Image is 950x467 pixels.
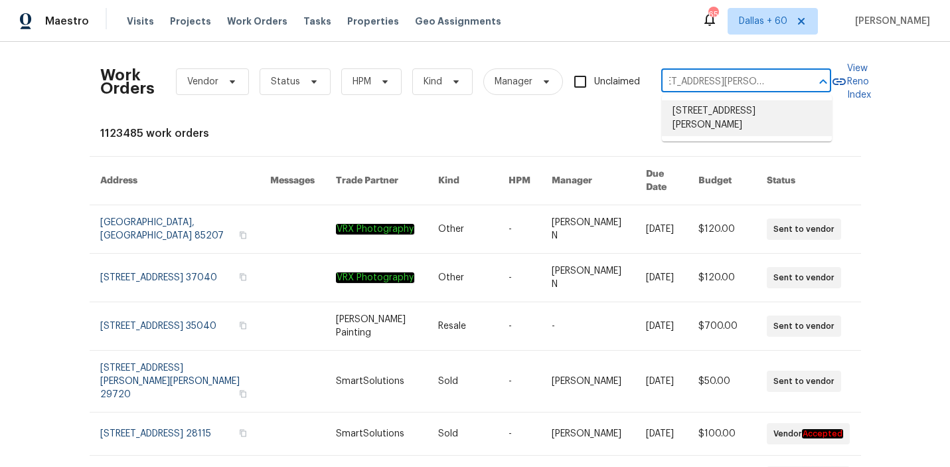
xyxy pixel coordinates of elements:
td: [PERSON_NAME] Painting [325,302,428,351]
td: Other [428,254,498,302]
li: [STREET_ADDRESS][PERSON_NAME] [662,100,832,136]
span: Manager [495,75,532,88]
td: - [498,413,541,456]
button: Copy Address [237,388,249,400]
th: Kind [428,157,498,205]
td: [PERSON_NAME] [541,351,635,413]
span: Maestro [45,15,89,28]
div: 659 [708,8,718,21]
span: [PERSON_NAME] [850,15,930,28]
th: Messages [260,157,325,205]
td: Sold [428,351,498,413]
td: - [498,254,541,302]
td: Resale [428,302,498,351]
input: Enter in an address [661,72,794,92]
span: Visits [127,15,154,28]
span: Properties [347,15,399,28]
button: Copy Address [237,427,249,439]
th: Budget [688,157,756,205]
a: View Reno Index [831,62,871,102]
td: - [498,351,541,413]
span: Kind [424,75,442,88]
th: Manager [541,157,635,205]
th: Trade Partner [325,157,428,205]
span: Work Orders [227,15,287,28]
td: Sold [428,413,498,456]
h2: Work Orders [100,68,155,95]
span: Vendor [187,75,218,88]
th: Address [90,157,260,205]
button: Copy Address [237,271,249,283]
button: Copy Address [237,229,249,241]
span: Unclaimed [594,75,640,89]
td: - [541,302,635,351]
td: Other [428,205,498,254]
th: HPM [498,157,541,205]
td: SmartSolutions [325,413,428,456]
div: 1123485 work orders [100,127,850,140]
span: HPM [353,75,371,88]
td: SmartSolutions [325,351,428,413]
span: Projects [170,15,211,28]
th: Due Date [635,157,688,205]
span: Geo Assignments [415,15,501,28]
span: Tasks [303,17,331,26]
td: - [498,302,541,351]
td: - [498,205,541,254]
td: [PERSON_NAME] N [541,254,635,302]
th: Status [756,157,860,205]
td: [PERSON_NAME] N [541,205,635,254]
span: Dallas + 60 [739,15,787,28]
span: Status [271,75,300,88]
button: Close [814,72,832,91]
td: [PERSON_NAME] [541,413,635,456]
button: Copy Address [237,320,249,331]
